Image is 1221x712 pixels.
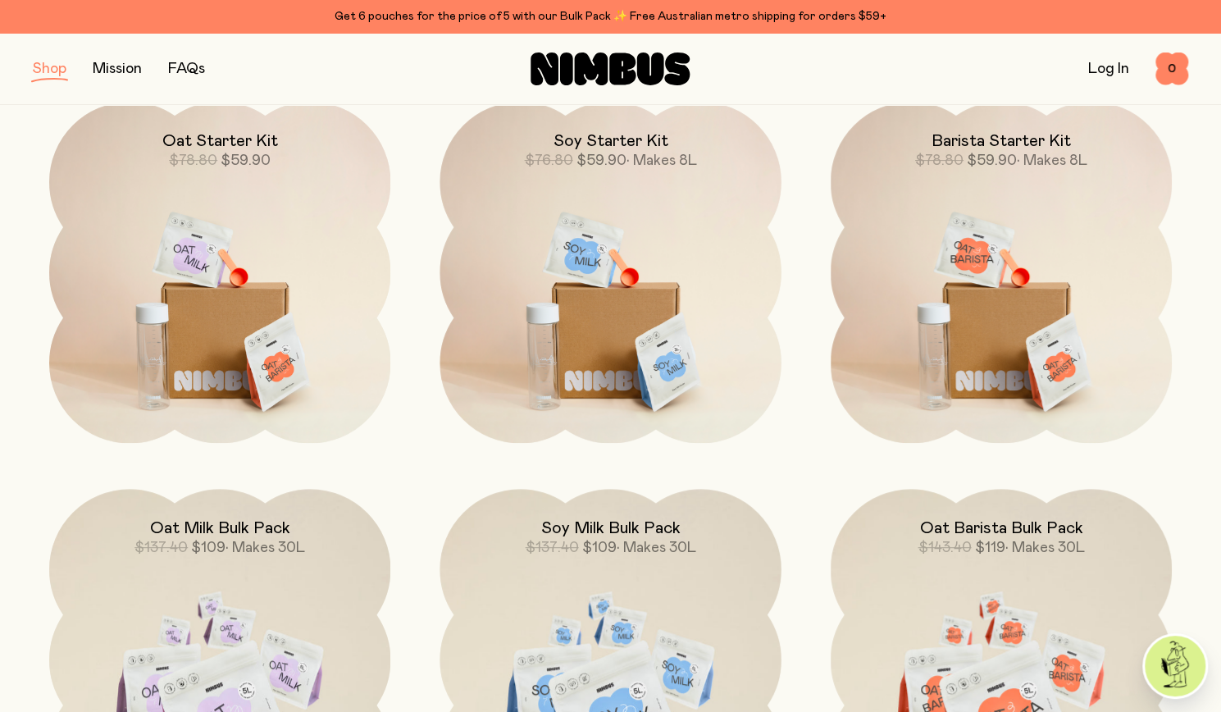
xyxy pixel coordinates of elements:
h2: Barista Starter Kit [932,131,1071,151]
span: $59.90 [967,153,1017,168]
span: • Makes 30L [616,541,695,555]
span: $137.40 [134,541,188,555]
a: Mission [93,62,142,76]
div: Get 6 pouches for the price of 5 with our Bulk Pack ✨ Free Australian metro shipping for orders $59+ [33,7,1188,26]
span: $109 [191,541,226,555]
span: $59.90 [221,153,271,168]
span: $76.80 [524,153,572,168]
img: agent [1145,636,1205,696]
span: $78.80 [915,153,964,168]
a: Soy Starter Kit$76.80$59.90• Makes 8L [440,102,781,443]
span: • Makes 30L [226,541,305,555]
a: FAQs [168,62,205,76]
span: $119 [974,541,1005,555]
a: Oat Starter Kit$78.80$59.90 [49,102,390,443]
span: $78.80 [169,153,217,168]
span: $59.90 [576,153,626,168]
span: • Makes 8L [1017,153,1087,168]
h2: Soy Milk Bulk Pack [540,518,680,538]
span: $109 [581,541,616,555]
a: Log In [1088,62,1129,76]
span: $143.40 [918,541,971,555]
a: Barista Starter Kit$78.80$59.90• Makes 8L [831,102,1172,443]
span: • Makes 30L [1005,541,1084,555]
span: $137.40 [525,541,578,555]
h2: Oat Milk Bulk Pack [150,518,290,538]
h2: Oat Starter Kit [162,131,278,151]
h2: Soy Starter Kit [553,131,667,151]
span: • Makes 8L [626,153,696,168]
button: 0 [1155,52,1188,85]
h2: Oat Barista Bulk Pack [919,518,1082,538]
